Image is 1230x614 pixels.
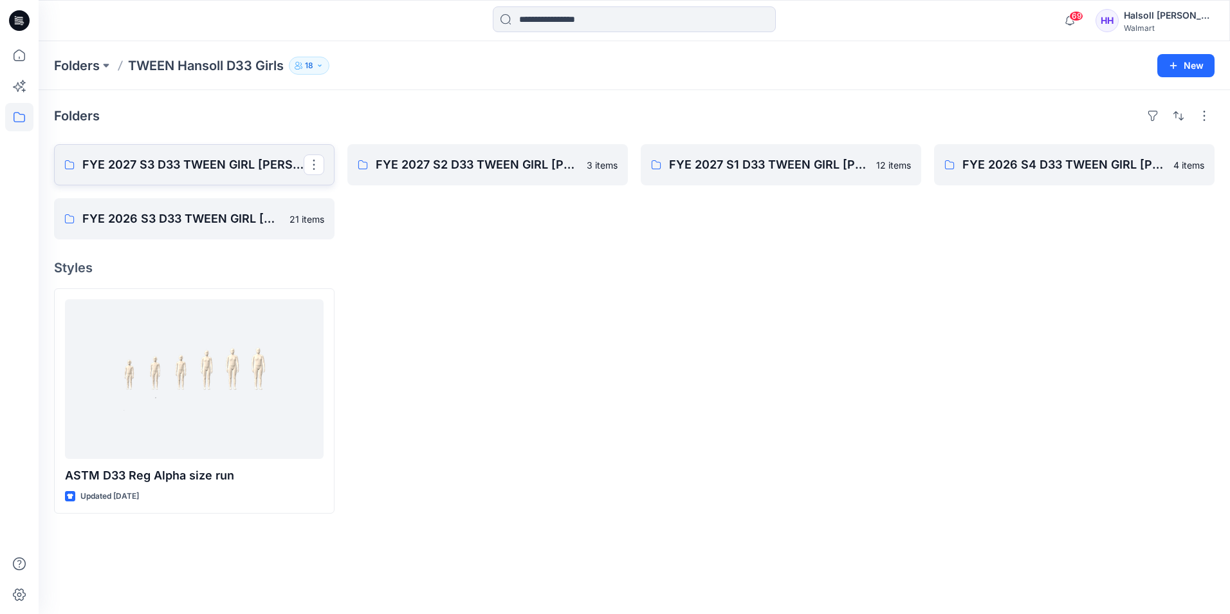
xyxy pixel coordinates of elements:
button: 18 [289,57,329,75]
a: FYE 2027 S1 D33 TWEEN GIRL [PERSON_NAME]12 items [641,144,921,185]
span: 69 [1069,11,1083,21]
p: Updated [DATE] [80,490,139,503]
p: 18 [305,59,313,73]
button: New [1157,54,1215,77]
p: FYE 2026 S4 D33 TWEEN GIRL [PERSON_NAME] [962,156,1166,174]
p: FYE 2027 S1 D33 TWEEN GIRL [PERSON_NAME] [669,156,868,174]
a: FYE 2027 S3 D33 TWEEN GIRL [PERSON_NAME] [54,144,335,185]
a: ASTM D33 Reg Alpha size run [65,299,324,459]
h4: Folders [54,108,100,124]
p: FYE 2026 S3 D33 TWEEN GIRL [PERSON_NAME] [82,210,282,228]
p: 4 items [1173,158,1204,172]
a: FYE 2026 S4 D33 TWEEN GIRL [PERSON_NAME]4 items [934,144,1215,185]
p: ASTM D33 Reg Alpha size run [65,467,324,485]
div: Halsoll [PERSON_NAME] Girls Design Team [1124,8,1214,23]
p: 21 items [289,212,324,226]
a: FYE 2027 S2 D33 TWEEN GIRL [PERSON_NAME]3 items [347,144,628,185]
h4: Styles [54,260,1215,275]
p: 12 items [876,158,911,172]
div: Walmart [1124,23,1214,33]
p: TWEEN Hansoll D33 Girls [128,57,284,75]
p: FYE 2027 S3 D33 TWEEN GIRL [PERSON_NAME] [82,156,304,174]
p: 3 items [587,158,618,172]
a: Folders [54,57,100,75]
div: HH [1096,9,1119,32]
a: FYE 2026 S3 D33 TWEEN GIRL [PERSON_NAME]21 items [54,198,335,239]
p: FYE 2027 S2 D33 TWEEN GIRL [PERSON_NAME] [376,156,579,174]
